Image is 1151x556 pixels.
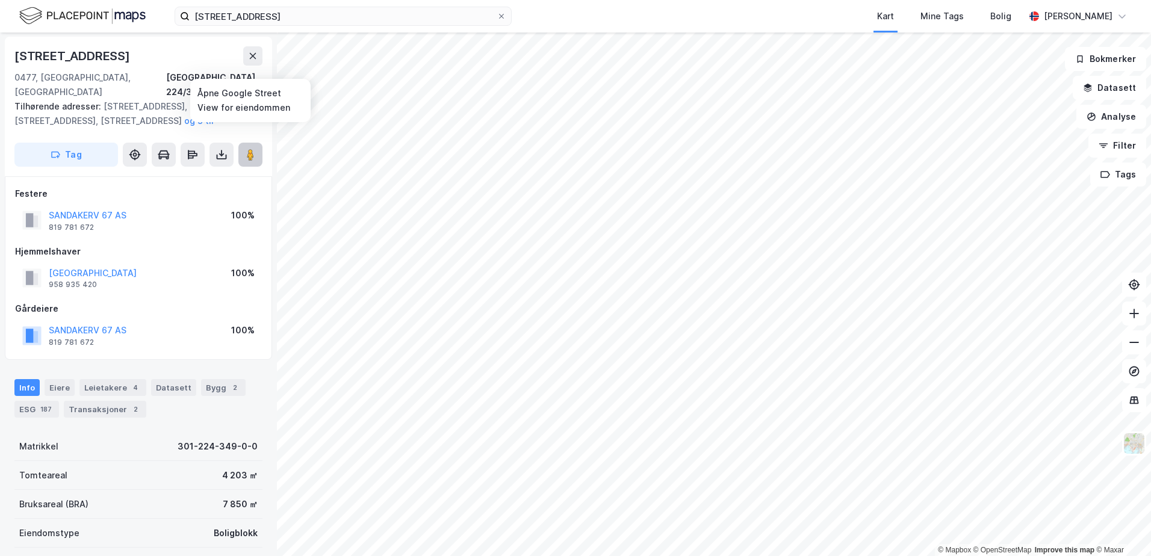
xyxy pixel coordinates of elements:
button: Analyse [1076,105,1146,129]
a: Mapbox [938,546,971,554]
div: Kontrollprogram for chat [1091,498,1151,556]
div: Festere [15,187,262,201]
div: 187 [38,403,54,415]
div: 4 [129,381,141,394]
a: Improve this map [1035,546,1094,554]
span: Tilhørende adresser: [14,101,104,111]
div: 819 781 672 [49,223,94,232]
div: 100% [231,266,255,280]
div: Tomteareal [19,468,67,483]
input: Søk på adresse, matrikkel, gårdeiere, leietakere eller personer [190,7,497,25]
button: Filter [1088,134,1146,158]
div: [GEOGRAPHIC_DATA], 224/349 [166,70,262,99]
div: [STREET_ADDRESS] [14,46,132,66]
div: Kart [877,9,894,23]
div: Leietakere [79,379,146,396]
div: 819 781 672 [49,338,94,347]
a: OpenStreetMap [973,546,1032,554]
button: Datasett [1073,76,1146,100]
div: 0477, [GEOGRAPHIC_DATA], [GEOGRAPHIC_DATA] [14,70,166,99]
div: Bygg [201,379,246,396]
div: ESG [14,401,59,418]
div: [PERSON_NAME] [1044,9,1112,23]
div: Gårdeiere [15,301,262,316]
div: Eiendomstype [19,526,79,540]
div: 100% [231,208,255,223]
div: 7 850 ㎡ [223,497,258,511]
div: 2 [229,381,241,394]
div: Transaksjoner [64,401,146,418]
button: Bokmerker [1065,47,1146,71]
button: Tags [1090,162,1146,187]
div: 301-224-349-0-0 [178,439,258,454]
div: [STREET_ADDRESS], [STREET_ADDRESS], [STREET_ADDRESS] [14,99,253,128]
div: Bruksareal (BRA) [19,497,88,511]
button: Tag [14,143,118,167]
div: Info [14,379,40,396]
div: Datasett [151,379,196,396]
div: Matrikkel [19,439,58,454]
div: 2 [129,403,141,415]
div: Hjemmelshaver [15,244,262,259]
div: Boligblokk [214,526,258,540]
div: Mine Tags [920,9,964,23]
div: 100% [231,323,255,338]
div: Bolig [990,9,1011,23]
div: 958 935 420 [49,280,97,289]
div: 4 203 ㎡ [222,468,258,483]
img: logo.f888ab2527a4732fd821a326f86c7f29.svg [19,5,146,26]
img: Z [1123,432,1146,455]
div: Eiere [45,379,75,396]
iframe: Chat Widget [1091,498,1151,556]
